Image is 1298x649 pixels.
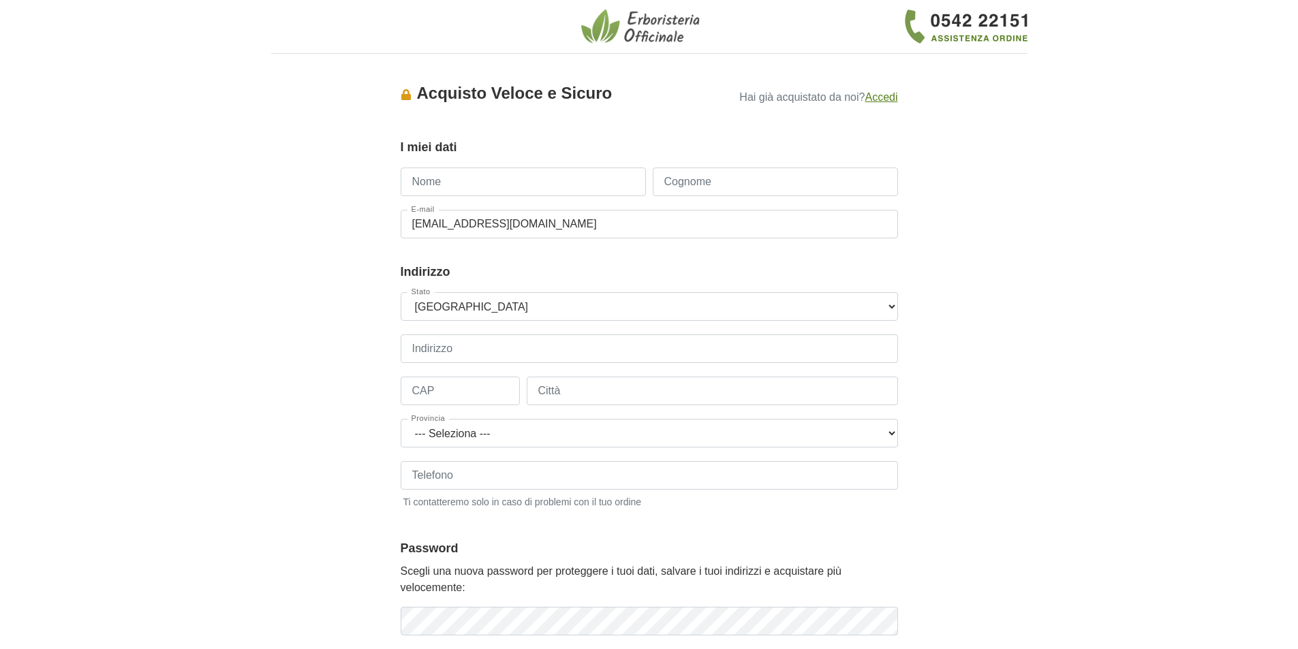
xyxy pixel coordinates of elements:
input: Indirizzo [401,334,898,363]
input: Cognome [653,168,898,196]
p: Hai già acquistato da noi? [715,86,897,106]
legend: Password [401,539,898,558]
legend: Indirizzo [401,263,898,281]
input: E-mail [401,210,898,238]
small: Ti contatteremo solo in caso di problemi con il tuo ordine [401,492,898,509]
div: Acquisto Veloce e Sicuro [401,81,715,106]
label: Stato [407,288,435,296]
input: Nome [401,168,646,196]
label: E-mail [407,206,439,213]
a: Accedi [865,91,897,103]
label: Provincia [407,415,450,422]
p: Scegli una nuova password per proteggere i tuoi dati, salvare i tuoi indirizzi e acquistare più v... [401,563,898,596]
input: CAP [401,377,520,405]
img: Erboristeria Officinale [581,8,704,45]
legend: I miei dati [401,138,898,157]
input: Città [527,377,898,405]
input: Telefono [401,461,898,490]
